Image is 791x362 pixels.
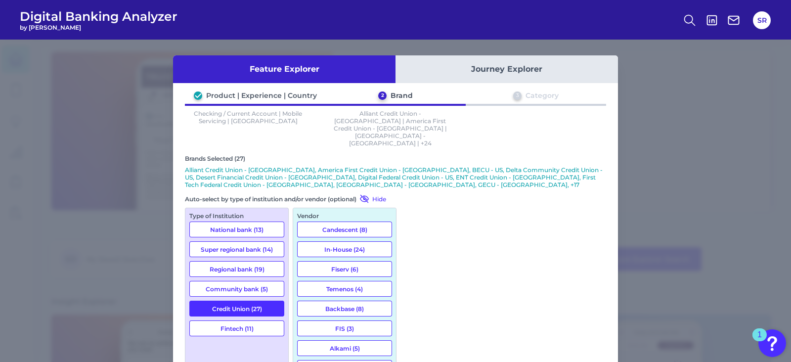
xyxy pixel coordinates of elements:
[189,320,284,336] button: Fintech (11)
[297,241,392,257] button: In-House (24)
[189,261,284,277] button: Regional bank (19)
[185,194,396,204] div: Auto-select by type of institution and/or vendor (optional)
[297,212,392,220] div: Vendor
[297,301,392,317] button: Backbase (8)
[391,91,413,100] div: Brand
[185,166,606,188] p: Alliant Credit Union - [GEOGRAPHIC_DATA], America First Credit Union - [GEOGRAPHIC_DATA], BECU - ...
[189,222,284,237] button: National bank (13)
[189,212,284,220] div: Type of Institution
[513,91,522,100] div: 3
[185,155,606,162] div: Brands Selected (27)
[297,340,392,356] button: Alkami (5)
[753,11,771,29] button: SR
[20,24,177,31] span: by [PERSON_NAME]
[189,281,284,297] button: Community bank (5)
[378,91,387,100] div: 2
[757,335,762,348] div: 1
[356,194,386,204] button: Hide
[20,9,177,24] span: Digital Banking Analyzer
[297,320,392,336] button: FIS (3)
[297,281,392,297] button: Temenos (4)
[189,241,284,257] button: Super regional bank (14)
[185,110,311,147] p: Checking / Current Account | Mobile Servicing | [GEOGRAPHIC_DATA]
[297,222,392,237] button: Candescent (8)
[189,301,284,317] button: Credit Union (27)
[395,55,618,83] button: Journey Explorer
[297,261,392,277] button: Fiserv (6)
[327,110,454,147] p: Alliant Credit Union - [GEOGRAPHIC_DATA] | America First Credit Union - [GEOGRAPHIC_DATA] | [GEOG...
[173,55,395,83] button: Feature Explorer
[206,91,317,100] div: Product | Experience | Country
[526,91,559,100] div: Category
[758,329,786,357] button: Open Resource Center, 1 new notification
